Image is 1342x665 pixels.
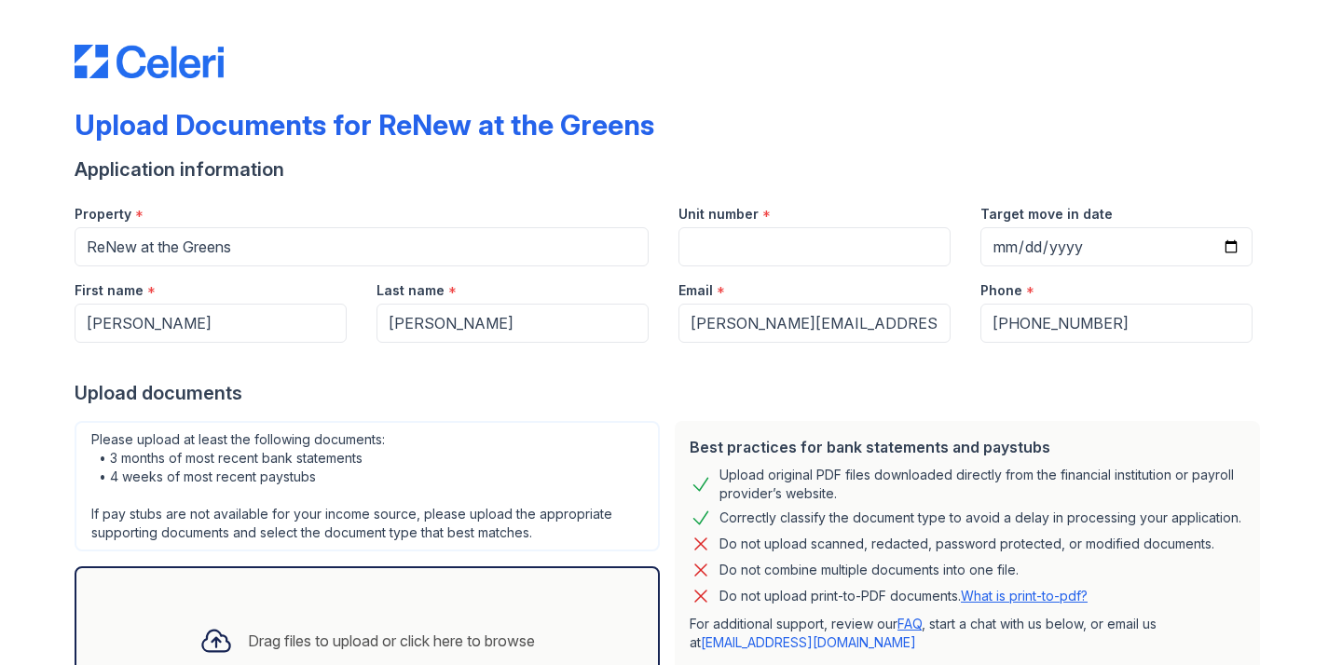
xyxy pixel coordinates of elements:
[719,466,1245,503] div: Upload original PDF files downloaded directly from the financial institution or payroll provider’...
[75,45,224,78] img: CE_Logo_Blue-a8612792a0a2168367f1c8372b55b34899dd931a85d93a1a3d3e32e68fde9ad4.png
[75,380,1267,406] div: Upload documents
[719,559,1019,581] div: Do not combine multiple documents into one file.
[75,156,1267,183] div: Application information
[719,587,1088,605] p: Do not upload print-to-PDF documents.
[980,281,1022,300] label: Phone
[75,108,654,142] div: Upload Documents for ReNew at the Greens
[980,205,1113,224] label: Target move in date
[377,281,445,300] label: Last name
[701,634,916,650] a: [EMAIL_ADDRESS][DOMAIN_NAME]
[678,205,759,224] label: Unit number
[961,588,1088,604] a: What is print-to-pdf?
[75,205,131,224] label: Property
[719,507,1241,529] div: Correctly classify the document type to avoid a delay in processing your application.
[678,281,713,300] label: Email
[690,436,1245,458] div: Best practices for bank statements and paystubs
[75,421,660,551] div: Please upload at least the following documents: • 3 months of most recent bank statements • 4 wee...
[75,281,144,300] label: First name
[248,630,535,652] div: Drag files to upload or click here to browse
[897,616,922,631] a: FAQ
[690,615,1245,652] p: For additional support, review our , start a chat with us below, or email us at
[719,533,1214,555] div: Do not upload scanned, redacted, password protected, or modified documents.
